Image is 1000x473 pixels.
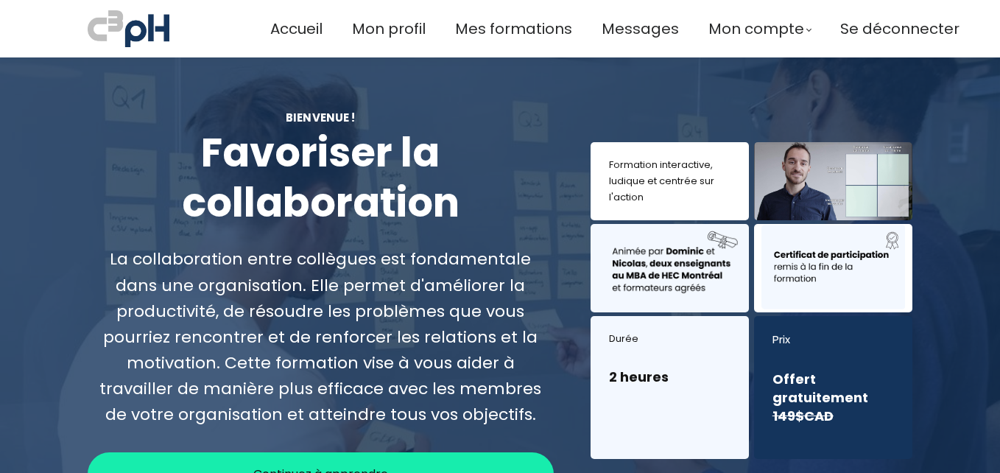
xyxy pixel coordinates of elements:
h3: Offert gratuitement [772,370,894,426]
a: Messages [602,17,679,41]
a: Accueil [270,17,323,41]
div: Formation interactive, ludique et centrée sur l'action [609,157,730,206]
div: Durée [609,331,730,347]
a: Se déconnecter [840,17,959,41]
s: 149$CAD [772,407,834,425]
a: Mon profil [352,17,426,41]
div: La collaboration entre collègues est fondamentale dans une organisation. Elle permet d'améliorer ... [88,246,554,427]
div: Prix [772,331,894,349]
div: Bienvenue ! [88,109,554,126]
span: Mon compte [708,17,804,41]
h1: Favoriser la collaboration [88,128,554,228]
img: a70bc7685e0efc0bd0b04b3506828469.jpeg [88,7,169,50]
iframe: chat widget [7,441,158,473]
h3: 2 heures [609,368,730,386]
a: Mes formations [455,17,572,41]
